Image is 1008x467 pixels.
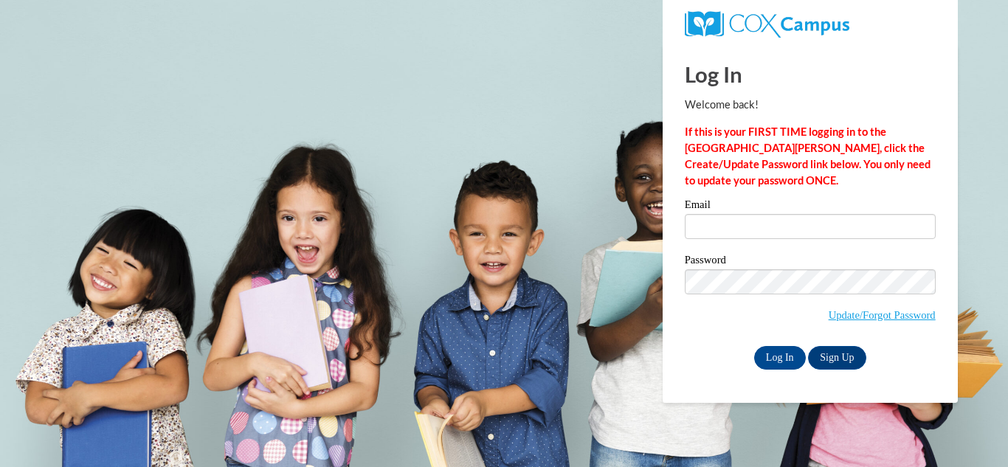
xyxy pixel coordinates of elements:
[685,255,936,269] label: Password
[685,199,936,214] label: Email
[808,346,866,370] a: Sign Up
[829,309,936,321] a: Update/Forgot Password
[685,11,849,38] img: COX Campus
[685,17,849,30] a: COX Campus
[685,59,936,89] h1: Log In
[685,97,936,113] p: Welcome back!
[754,346,806,370] input: Log In
[685,125,931,187] strong: If this is your FIRST TIME logging in to the [GEOGRAPHIC_DATA][PERSON_NAME], click the Create/Upd...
